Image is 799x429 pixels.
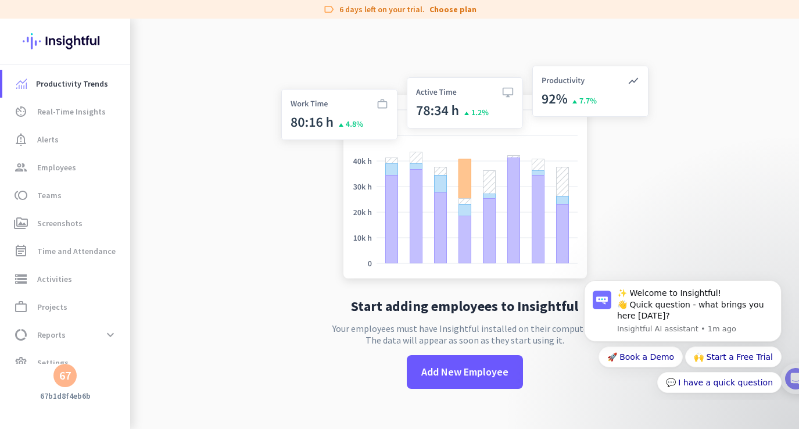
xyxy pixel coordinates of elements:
[421,364,508,380] span: Add New Employee
[273,59,657,290] img: no-search-results
[14,105,28,119] i: av_timer
[14,300,28,314] i: work_outline
[14,244,28,258] i: event_note
[59,370,71,381] div: 67
[14,328,28,342] i: data_usage
[37,105,106,119] span: Real-Time Insights
[37,160,76,174] span: Employees
[2,349,130,377] a: settingsSettings
[37,188,62,202] span: Teams
[407,355,523,389] button: Add New Employee
[37,216,83,230] span: Screenshots
[332,323,597,346] p: Your employees must have Insightful installed on their computers. The data will appear as soon as...
[2,265,130,293] a: storageActivities
[2,209,130,237] a: perm_mediaScreenshots
[429,3,476,15] a: Choose plan
[2,98,130,126] a: av_timerReal-Time Insights
[2,237,130,265] a: event_noteTime and Attendance
[100,324,121,345] button: expand_more
[16,78,27,89] img: menu-item
[351,299,578,313] h2: Start adding employees to Insightful
[37,356,69,370] span: Settings
[37,244,116,258] span: Time and Attendance
[37,300,67,314] span: Projects
[2,181,130,209] a: tollTeams
[2,153,130,181] a: groupEmployees
[14,216,28,230] i: perm_media
[37,133,59,146] span: Alerts
[2,126,130,153] a: notification_importantAlerts
[14,133,28,146] i: notification_important
[2,293,130,321] a: work_outlineProjects
[567,270,799,400] iframe: Intercom notifications message
[14,356,28,370] i: settings
[23,19,108,64] img: Insightful logo
[2,321,130,349] a: data_usageReportsexpand_more
[14,272,28,286] i: storage
[2,70,130,98] a: menu-itemProductivity Trends
[323,3,335,15] i: label
[37,272,72,286] span: Activities
[37,328,66,342] span: Reports
[14,188,28,202] i: toll
[36,77,108,91] span: Productivity Trends
[14,160,28,174] i: group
